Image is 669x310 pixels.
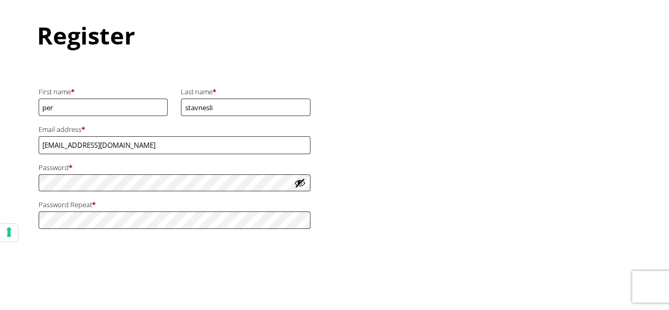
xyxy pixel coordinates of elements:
[39,85,168,99] label: First name
[181,85,310,99] label: Last name
[39,161,310,174] label: Password
[37,241,198,282] iframe: reCAPTCHA
[37,19,633,51] h1: Register
[39,122,310,136] label: Email address
[39,198,310,211] label: Password Repeat
[294,177,306,189] button: Show password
